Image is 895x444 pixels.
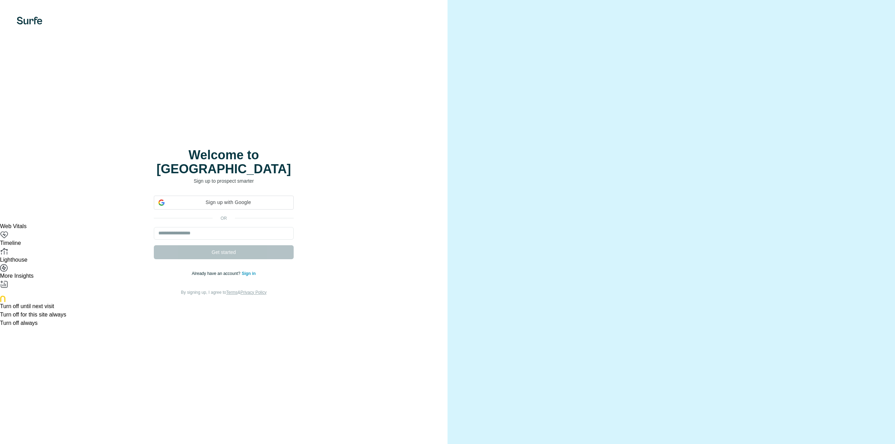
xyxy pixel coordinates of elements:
[154,177,294,184] p: Sign up to prospect smarter
[226,290,238,295] a: Terms
[213,215,235,221] p: or
[241,290,267,295] a: Privacy Policy
[192,271,242,276] span: Already have an account?
[167,199,289,206] span: Sign up with Google
[17,17,42,24] img: Surfe's logo
[242,271,256,276] a: Sign in
[154,148,294,176] h1: Welcome to [GEOGRAPHIC_DATA]
[181,290,267,295] span: By signing up, I agree to &
[154,196,294,210] div: Sign up with Google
